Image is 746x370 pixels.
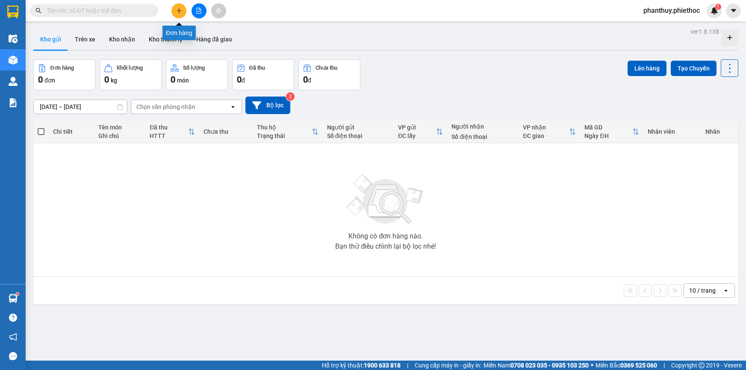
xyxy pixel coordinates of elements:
[215,8,221,14] span: aim
[415,361,481,370] span: Cung cấp máy in - giấy in:
[9,77,18,86] img: warehouse-icon
[47,6,148,15] input: Tìm tên, số ĐT hoặc mã đơn
[257,132,312,139] div: Trạng thái
[150,124,188,131] div: Đã thu
[171,74,175,85] span: 0
[111,77,117,84] span: kg
[451,123,514,130] div: Người nhận
[730,7,737,15] span: caret-down
[348,233,423,240] div: Không có đơn hàng nào.
[9,34,18,43] img: warehouse-icon
[177,77,189,84] span: món
[145,120,199,143] th: Toggle SortBy
[171,3,186,18] button: plus
[9,352,17,360] span: message
[510,362,589,369] strong: 0708 023 035 - 0935 103 250
[343,170,428,229] img: svg+xml;base64,PHN2ZyBjbGFzcz0ibGlzdC1wbHVnX19zdmciIHhtbG5zPSJodHRwOi8vd3d3LnczLm9yZy8yMDAwL3N2Zy...
[705,128,734,135] div: Nhãn
[298,59,360,90] button: Chưa thu0đ
[33,59,95,90] button: Đơn hàng0đơn
[230,103,236,110] svg: open
[726,3,741,18] button: caret-down
[166,59,228,90] button: Số lượng0món
[104,74,109,85] span: 0
[663,361,665,370] span: |
[9,333,17,341] span: notification
[150,132,188,139] div: HTTT
[519,120,580,143] th: Toggle SortBy
[9,294,18,303] img: warehouse-icon
[189,29,239,50] button: Hàng đã giao
[316,65,337,71] div: Chưa thu
[44,77,55,84] span: đơn
[9,314,17,322] span: question-circle
[364,362,401,369] strong: 1900 633 818
[16,293,19,295] sup: 1
[628,61,666,76] button: Lên hàng
[237,74,242,85] span: 0
[242,77,245,84] span: đ
[7,6,18,18] img: logo-vxr
[253,120,323,143] th: Toggle SortBy
[98,132,141,139] div: Ghi chú
[322,361,401,370] span: Hỗ trợ kỹ thuật:
[620,362,657,369] strong: 0369 525 060
[335,243,436,250] div: Bạn thử điều chỉnh lại bộ lọc nhé!
[142,29,189,50] button: Kho thanh lý
[717,4,719,10] span: 1
[136,103,195,111] div: Chọn văn phòng nhận
[38,74,43,85] span: 0
[211,3,226,18] button: aim
[50,65,74,71] div: Đơn hàng
[34,100,127,114] input: Select a date range.
[484,361,589,370] span: Miền Nam
[689,286,716,295] div: 10 / trang
[398,124,436,131] div: VP gửi
[584,124,632,131] div: Mã GD
[102,29,142,50] button: Kho nhận
[580,120,643,143] th: Toggle SortBy
[637,5,707,16] span: phanthuy.phiethoc
[203,128,248,135] div: Chưa thu
[257,124,312,131] div: Thu hộ
[584,132,632,139] div: Ngày ĐH
[117,65,143,71] div: Khối lượng
[715,4,721,10] sup: 1
[721,29,738,46] div: Tạo kho hàng mới
[398,132,436,139] div: ĐC lấy
[523,132,569,139] div: ĐC giao
[232,59,294,90] button: Đã thu0đ
[183,65,205,71] div: Số lượng
[192,3,206,18] button: file-add
[690,27,719,36] div: ver 1.8.138
[196,8,202,14] span: file-add
[303,74,308,85] span: 0
[308,77,311,84] span: đ
[671,61,717,76] button: Tạo Chuyến
[33,29,68,50] button: Kho gửi
[699,362,705,368] span: copyright
[523,124,569,131] div: VP nhận
[286,92,295,101] sup: 2
[9,98,18,107] img: solution-icon
[245,97,290,114] button: Bộ lọc
[596,361,657,370] span: Miền Bắc
[176,8,182,14] span: plus
[394,120,447,143] th: Toggle SortBy
[327,132,390,139] div: Số điện thoại
[100,59,162,90] button: Khối lượng0kg
[53,128,90,135] div: Chi tiết
[98,124,141,131] div: Tên món
[407,361,408,370] span: |
[711,7,718,15] img: icon-new-feature
[35,8,41,14] span: search
[327,124,390,131] div: Người gửi
[249,65,265,71] div: Đã thu
[591,364,593,367] span: ⚪️
[9,56,18,65] img: warehouse-icon
[722,287,729,294] svg: open
[648,128,697,135] div: Nhân viên
[68,29,102,50] button: Trên xe
[451,133,514,140] div: Số điện thoại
